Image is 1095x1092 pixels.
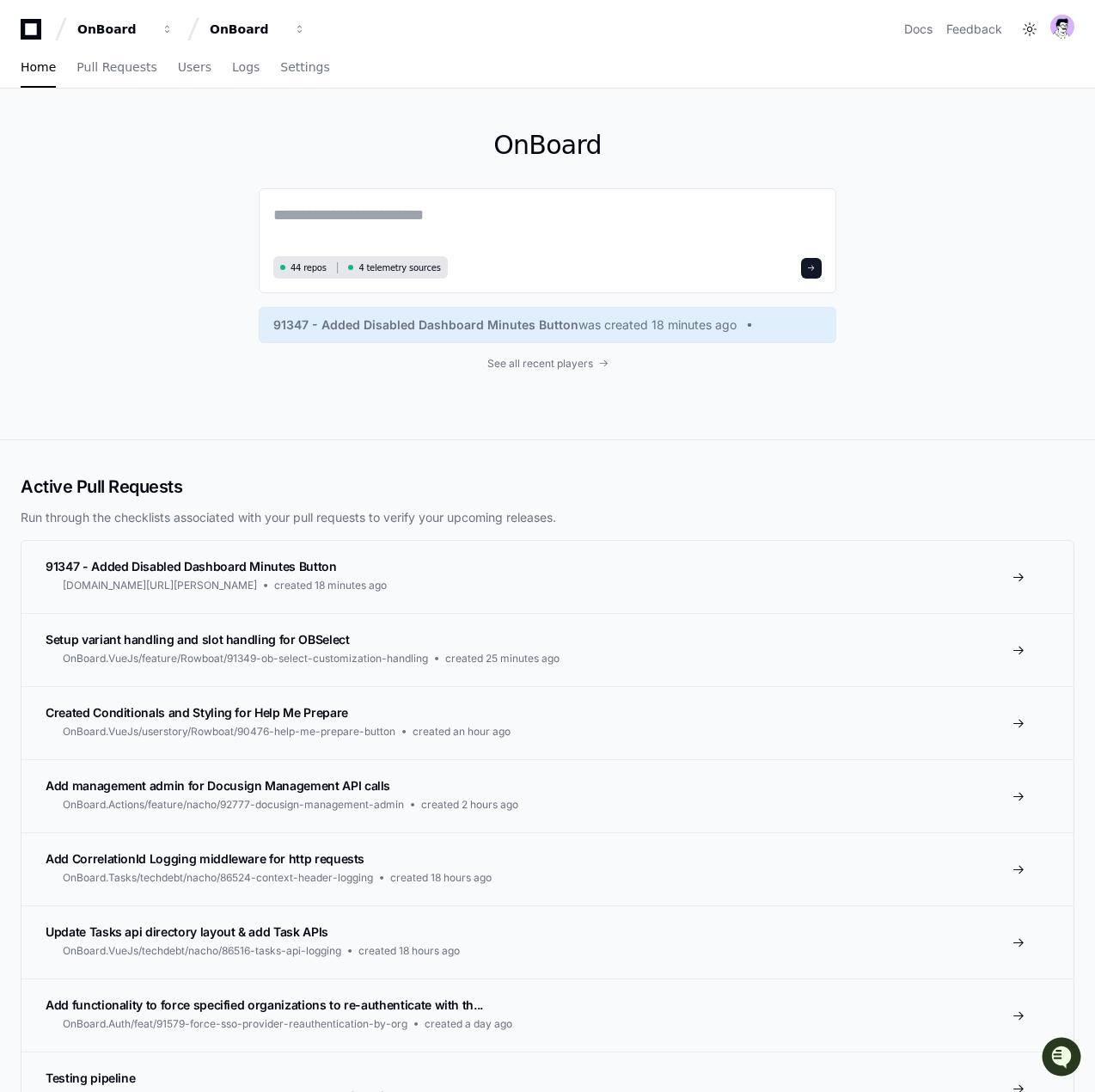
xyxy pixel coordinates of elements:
a: Created Conditionals and Styling for Help Me PrepareOnBoard.VueJs/userstory/Rowboat/90476-help-me... [21,686,1074,759]
span: 91347 - Added Disabled Dashboard Minutes Button [273,316,578,334]
a: 91347 - Added Disabled Dashboard Minutes Buttonwas created 18 minutes ago [273,316,822,334]
span: See all recent players [487,357,593,371]
span: created 18 minutes ago [274,579,387,592]
a: Settings [280,48,329,88]
h2: Active Pull Requests [21,475,1074,499]
a: Add functionality to force specified organizations to re-authenticate with th...OnBoard.Auth/feat... [21,979,1074,1052]
button: OnBoard [203,14,313,45]
div: We're available if you need us! [58,145,217,159]
button: OnBoard [70,14,180,45]
span: Add management admin for Docusign Management API calls [46,778,390,793]
a: Update Tasks api directory layout & add Task APIsOnBoard.VueJs/techdebt/nacho/86516-tasks-api-log... [21,905,1074,979]
span: 44 repos [291,261,327,274]
span: OnBoard.VueJs/userstory/Rowboat/90476-help-me-prepare-button [63,725,395,739]
span: Add CorrelationId Logging middleware for http requests [46,851,364,866]
span: OnBoard.Auth/feat/91579-force-sso-provider-reauthentication-by-org [63,1017,407,1031]
span: OnBoard.Actions/feature/nacho/92777-docusign-management-admin [63,798,404,812]
span: Pylon [171,181,208,193]
span: Testing pipeline [46,1071,135,1085]
span: Users [178,62,211,72]
span: created a day ago [425,1017,512,1031]
div: Start new chat [58,128,282,145]
span: created 2 hours ago [421,798,518,812]
a: Add CorrelationId Logging middleware for http requestsOnBoard.Tasks/techdebt/nacho/86524-context-... [21,832,1074,905]
p: Run through the checklists associated with your pull requests to verify your upcoming releases. [21,509,1074,526]
img: PlayerZero [17,17,52,52]
a: Logs [232,48,260,88]
div: Welcome [17,69,313,96]
div: OnBoard [77,21,151,38]
div: OnBoard [210,21,284,38]
span: 91347 - Added Disabled Dashboard Minutes Button [46,559,337,574]
span: OnBoard.VueJs/techdebt/nacho/86516-tasks-api-logging [63,944,341,958]
span: Settings [280,62,329,72]
a: Add management admin for Docusign Management API callsOnBoard.Actions/feature/nacho/92777-docusig... [21,759,1074,832]
a: Powered byPylon [121,180,208,193]
img: 1756235613930-3d25f9e4-fa56-45dd-b3ad-e072dfbd1548 [17,128,48,159]
span: created 18 hours ago [390,871,492,885]
span: Pull Requests [76,62,156,72]
a: Pull Requests [76,48,156,88]
span: OnBoard.VueJs/feature/Rowboat/91349-ob-select-customization-handling [63,652,428,666]
span: Created Conditionals and Styling for Help Me Prepare [46,705,348,720]
span: OnBoard.Tasks/techdebt/nacho/86524-context-header-logging [63,871,373,885]
img: avatar [1050,15,1074,39]
a: Home [21,48,56,88]
a: Setup variant handling and slot handling for OBSelectOnBoard.VueJs/feature/Rowboat/91349-ob-selec... [21,613,1074,686]
a: 91347 - Added Disabled Dashboard Minutes Button[DOMAIN_NAME][URL][PERSON_NAME]created 18 minutes ago [21,541,1074,613]
span: Setup variant handling and slot handling for OBSelect [46,632,349,647]
span: 4 telemetry sources [358,261,440,274]
span: Add functionality to force specified organizations to re-authenticate with th... [46,997,483,1012]
span: created 18 hours ago [358,944,460,958]
span: created an hour ago [413,725,511,739]
span: Home [21,62,56,72]
a: Users [178,48,211,88]
button: Feedback [946,21,1002,38]
span: created 25 minutes ago [445,652,560,666]
span: was created 18 minutes ago [578,316,737,334]
button: Start new chat [292,133,313,154]
span: Update Tasks api directory layout & add Task APIs [46,924,328,939]
h1: OnBoard [259,130,836,161]
span: Logs [232,62,260,72]
span: [DOMAIN_NAME][URL][PERSON_NAME] [63,579,257,592]
a: See all recent players [259,357,836,371]
a: Docs [904,21,933,38]
iframe: Open customer support [1040,1035,1086,1082]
